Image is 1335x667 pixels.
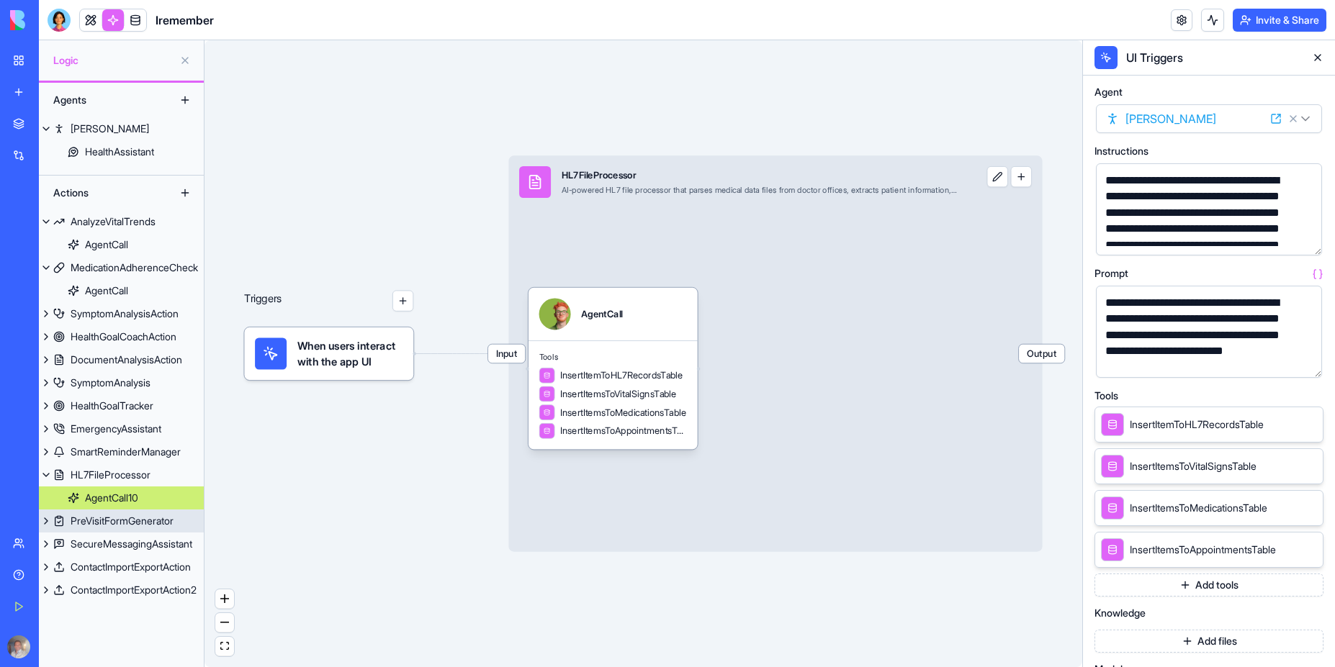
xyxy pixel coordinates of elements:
[71,514,174,528] div: PreVisitFormGenerator
[1094,391,1118,401] span: Tools
[1094,573,1323,596] button: Add tools
[1094,608,1146,618] span: Knowledge
[274,564,295,593] span: 😃
[39,463,204,486] a: HL7FileProcessor
[39,578,204,602] a: ContactImportExportAction2
[85,237,128,252] div: AgentCall
[39,325,204,348] a: HealthGoalCoachAction
[1019,345,1064,363] span: Output
[39,256,204,279] a: MedicationAdherenceCheck
[46,181,161,204] div: Actions
[297,337,403,369] span: When users interact with the app UI
[488,345,525,363] span: Input
[433,6,460,33] button: Collapse window
[71,353,182,367] div: DocumentAnalysisAction
[266,564,304,593] span: smiley reaction
[85,491,138,505] div: AgentCall10
[529,288,698,450] div: AgentCallToolsInsertItemToHL7RecordsTableInsertItemsToVitalSignsTableInsertItemsToMedicationsTabl...
[1094,146,1149,156] span: Instructions
[71,422,161,436] div: EmergencyAssistant
[244,290,282,311] p: Triggers
[39,210,204,233] a: AnalyzeVitalTrends
[1123,49,1300,66] div: UI Triggers
[39,302,204,325] a: SymptomAnalysisAction
[215,637,234,656] button: fit view
[237,564,258,593] span: 😐
[39,555,204,578] a: ContactImportExportAction
[71,330,176,344] div: HealthGoalCoachAction
[39,532,204,555] a: SecureMessagingAssistant
[560,387,676,400] span: InsertItemsToVitalSignsTable
[562,185,958,196] div: AI-powered HL7 file processor that parses medical data files from doctor offices, extracts patien...
[192,564,229,593] span: disappointed reaction
[1130,543,1276,557] span: InsertItemsToAppointmentsTable
[46,89,161,112] div: Agents
[39,509,204,532] a: PreVisitFormGenerator
[39,140,204,163] a: HealthAssistant
[71,468,150,482] div: HL7FileProcessor
[39,371,204,394] a: SymptomAnalysis
[71,583,197,597] div: ContactImportExportAction2
[215,613,234,632] button: zoom out
[1233,9,1326,32] button: Invite & Share
[1094,630,1323,653] button: Add files
[85,145,154,159] div: HealthAssistant
[71,537,192,551] div: SecureMessagingAssistant
[560,369,683,382] span: InsertItemToHL7RecordsTable
[460,6,486,32] div: Close
[39,279,204,302] a: AgentCall
[539,352,687,363] span: Tools
[39,117,204,140] a: [PERSON_NAME]
[190,611,305,622] a: Open in help center
[71,122,149,136] div: [PERSON_NAME]
[1130,501,1267,515] span: InsertItemsToMedicationsTable
[71,260,198,275] div: MedicationAdherenceCheck
[39,486,204,509] a: AgentCall10
[244,327,413,380] div: When users interact with the app UI
[10,10,99,30] img: logo
[199,564,220,593] span: 😞
[1130,417,1264,432] span: InsertItemToHL7RecordsTable
[1094,268,1128,278] span: Prompt
[71,376,150,390] div: SymptomAnalysis
[156,12,214,29] span: Iremember
[17,550,478,566] div: Did this answer your question?
[1130,459,1257,473] span: InsertItemsToVitalSignsTable
[560,406,686,419] span: InsertItemsToMedicationsTable
[560,425,687,437] span: InsertItemsToAppointmentsTable
[7,635,30,658] img: ACg8ocIoKTluYVx1WVSvMTc6vEhh8zlEulljtIG1Q6EjfdS3E24EJStT=s96-c
[508,155,1042,551] div: InputHL7FileProcessorAI-powered HL7 file processor that parses medical data files from doctor off...
[71,214,156,229] div: AnalyzeVitalTrends
[39,440,204,463] a: SmartReminderManager
[39,417,204,440] a: EmergencyAssistant
[53,53,174,68] span: Logic
[39,233,204,256] a: AgentCall
[581,307,623,320] div: AgentCall
[39,348,204,371] a: DocumentAnalysisAction
[71,399,153,413] div: HealthGoalTracker
[71,445,181,459] div: SmartReminderManager
[1094,87,1123,97] span: Agent
[71,560,191,574] div: ContactImportExportAction
[562,169,958,182] div: HL7FileProcessor
[215,589,234,609] button: zoom in
[71,307,179,321] div: SymptomAnalysisAction
[244,248,413,380] div: Triggers
[85,283,128,298] div: AgentCall
[39,394,204,417] a: HealthGoalTracker
[9,6,37,33] button: go back
[229,564,266,593] span: neutral face reaction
